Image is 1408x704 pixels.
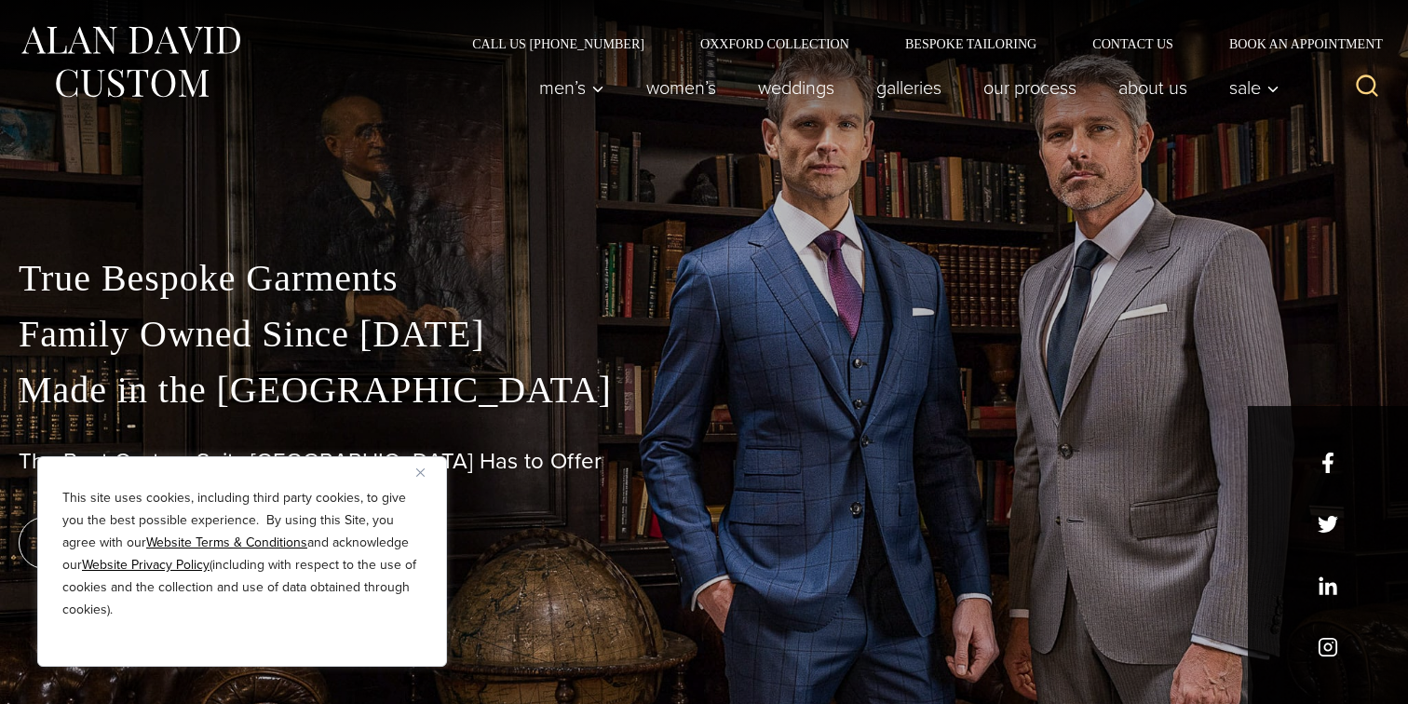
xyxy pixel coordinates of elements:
a: Website Privacy Policy [82,555,210,575]
a: Contact Us [1064,37,1201,50]
a: Women’s [626,69,738,106]
img: Close [416,468,425,477]
span: Men’s [539,78,604,97]
a: Bespoke Tailoring [877,37,1064,50]
span: Sale [1229,78,1279,97]
a: Oxxford Collection [672,37,877,50]
a: weddings [738,69,856,106]
nav: Secondary Navigation [444,37,1389,50]
p: True Bespoke Garments Family Owned Since [DATE] Made in the [GEOGRAPHIC_DATA] [19,250,1389,418]
a: Our Process [963,69,1098,106]
a: About Us [1098,69,1209,106]
img: Alan David Custom [19,20,242,103]
a: Galleries [856,69,963,106]
button: View Search Form [1345,65,1389,110]
p: This site uses cookies, including third party cookies, to give you the best possible experience. ... [62,487,422,621]
h1: The Best Custom Suits [GEOGRAPHIC_DATA] Has to Offer [19,448,1389,475]
a: Call Us [PHONE_NUMBER] [444,37,672,50]
a: book an appointment [19,517,279,569]
button: Close [416,461,439,483]
nav: Primary Navigation [519,69,1290,106]
a: Website Terms & Conditions [146,533,307,552]
a: Book an Appointment [1201,37,1389,50]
